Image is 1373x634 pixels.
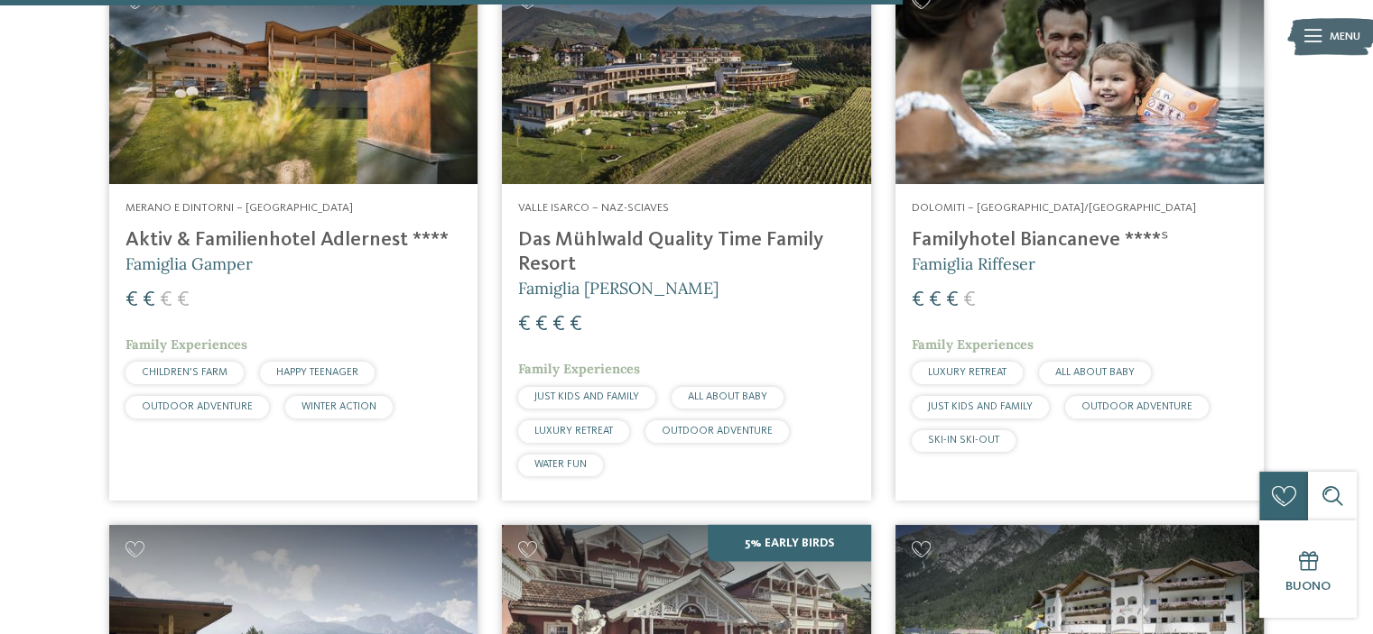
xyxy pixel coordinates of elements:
span: HAPPY TEENAGER [276,367,358,378]
span: Family Experiences [912,336,1034,353]
span: € [535,314,548,335]
span: ALL ABOUT BABY [1055,367,1135,378]
span: Famiglia [PERSON_NAME] [518,278,719,299]
span: Merano e dintorni – [GEOGRAPHIC_DATA] [125,202,353,214]
span: Famiglia Gamper [125,253,253,274]
h4: Das Mühlwald Quality Time Family Resort [518,228,854,277]
span: € [963,289,976,311]
span: € [177,289,190,311]
span: Famiglia Riffeser [912,253,1035,274]
h4: Familyhotel Biancaneve ****ˢ [912,228,1248,253]
span: Family Experiences [125,336,247,353]
span: CHILDREN’S FARM [142,367,227,378]
span: OUTDOOR ADVENTURE [142,401,253,412]
a: Buono [1259,520,1357,618]
span: WINTER ACTION [302,401,376,412]
span: Dolomiti – [GEOGRAPHIC_DATA]/[GEOGRAPHIC_DATA] [912,202,1196,214]
span: JUST KIDS AND FAMILY [928,401,1033,412]
span: Buono [1285,580,1331,593]
span: OUTDOOR ADVENTURE [662,426,773,436]
span: € [160,289,172,311]
span: € [570,314,582,335]
span: € [143,289,155,311]
span: ALL ABOUT BABY [688,391,767,402]
span: € [552,314,565,335]
span: OUTDOOR ADVENTURE [1081,401,1192,412]
span: € [912,289,924,311]
span: € [518,314,531,335]
span: JUST KIDS AND FAMILY [534,391,639,402]
span: Family Experiences [518,361,640,377]
span: LUXURY RETREAT [928,367,1007,378]
span: LUXURY RETREAT [534,426,613,436]
span: Valle Isarco – Naz-Sciaves [518,202,669,214]
span: € [946,289,959,311]
span: € [929,289,942,311]
h4: Aktiv & Familienhotel Adlernest **** [125,228,461,253]
span: WATER FUN [534,459,587,470]
span: € [125,289,138,311]
span: SKI-IN SKI-OUT [928,435,999,446]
